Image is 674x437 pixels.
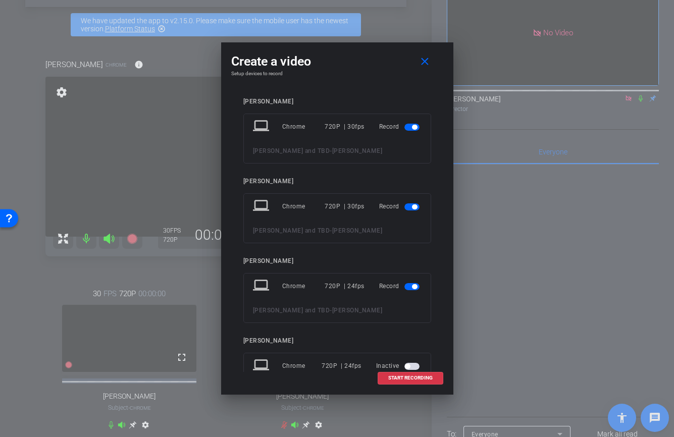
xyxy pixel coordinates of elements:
[325,118,365,136] div: 720P | 30fps
[243,257,431,265] div: [PERSON_NAME]
[330,147,332,154] span: -
[231,71,443,77] h4: Setup devices to record
[419,56,431,68] mat-icon: close
[253,147,330,154] span: [PERSON_NAME] and TBD
[325,197,365,215] div: 720P | 30fps
[253,277,271,295] mat-icon: laptop
[243,178,431,185] div: [PERSON_NAME]
[379,118,422,136] div: Record
[243,98,431,105] div: [PERSON_NAME]
[253,307,330,314] span: [PERSON_NAME] and TBD
[253,357,271,375] mat-icon: laptop
[243,337,431,345] div: [PERSON_NAME]
[253,227,330,234] span: [PERSON_NAME] and TBD
[282,118,325,136] div: Chrome
[330,227,332,234] span: -
[253,118,271,136] mat-icon: laptop
[376,357,422,375] div: Inactive
[330,307,332,314] span: -
[332,147,383,154] span: [PERSON_NAME]
[388,375,433,380] span: START RECORDING
[379,197,422,215] div: Record
[322,357,361,375] div: 720P | 24fps
[332,227,383,234] span: [PERSON_NAME]
[325,277,365,295] div: 720P | 24fps
[282,357,322,375] div: Chrome
[379,277,422,295] div: Record
[282,197,325,215] div: Chrome
[253,197,271,215] mat-icon: laptop
[332,307,383,314] span: [PERSON_NAME]
[378,372,443,385] button: START RECORDING
[231,52,443,71] div: Create a video
[282,277,325,295] div: Chrome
